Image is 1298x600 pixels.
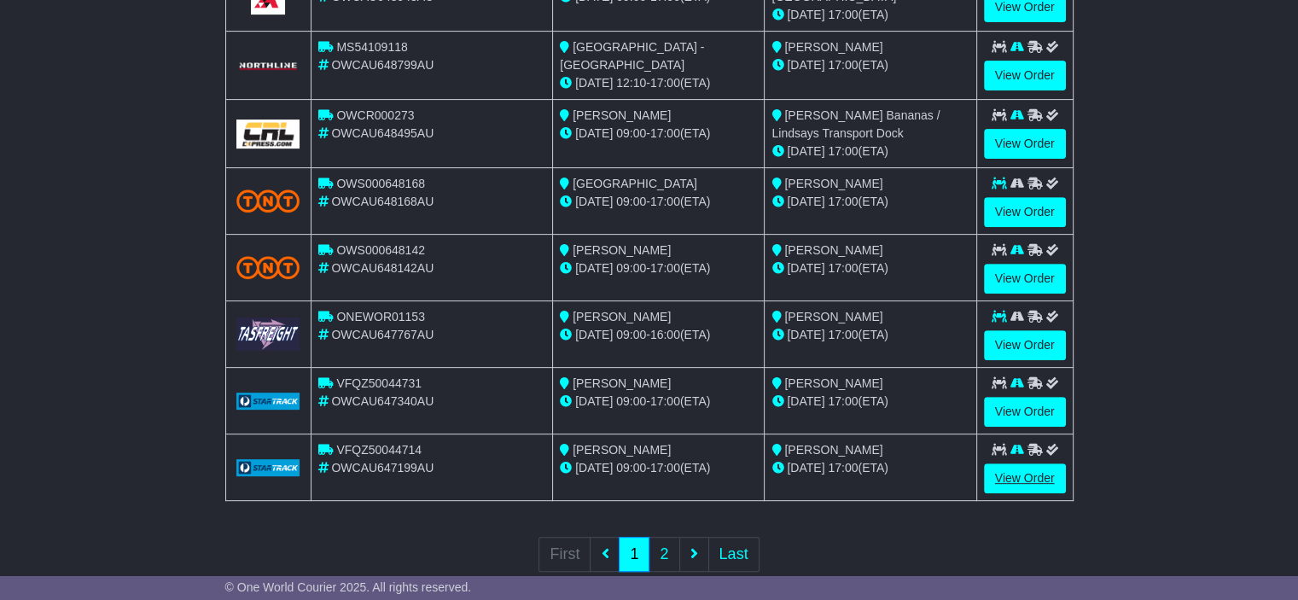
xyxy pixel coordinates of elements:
[225,580,472,594] span: © One World Courier 2025. All rights reserved.
[575,126,613,140] span: [DATE]
[560,393,757,411] div: - (ETA)
[984,397,1066,427] a: View Order
[575,394,613,408] span: [DATE]
[331,195,434,208] span: OWCAU648168AU
[336,376,422,390] span: VFQZ50044731
[336,108,414,122] span: OWCR000273
[236,393,300,410] img: GetCarrierServiceLogo
[828,58,858,72] span: 17:00
[616,76,646,90] span: 12:10
[573,177,697,190] span: [GEOGRAPHIC_DATA]
[828,328,858,341] span: 17:00
[771,326,969,344] div: (ETA)
[331,394,434,408] span: OWCAU647340AU
[336,40,407,54] span: MS54109118
[828,261,858,275] span: 17:00
[787,328,824,341] span: [DATE]
[616,461,646,475] span: 09:00
[787,394,824,408] span: [DATE]
[573,376,671,390] span: [PERSON_NAME]
[331,126,434,140] span: OWCAU648495AU
[336,177,425,190] span: OWS000648168
[236,256,300,279] img: TNT_Domestic.png
[787,8,824,21] span: [DATE]
[650,328,680,341] span: 16:00
[771,56,969,74] div: (ETA)
[828,144,858,158] span: 17:00
[616,261,646,275] span: 09:00
[573,443,671,457] span: [PERSON_NAME]
[771,108,940,140] span: [PERSON_NAME] Bananas / Lindsays Transport Dock
[708,537,760,572] a: Last
[771,259,969,277] div: (ETA)
[650,126,680,140] span: 17:00
[650,76,680,90] span: 17:00
[784,243,882,257] span: [PERSON_NAME]
[784,40,882,54] span: [PERSON_NAME]
[331,261,434,275] span: OWCAU648142AU
[984,463,1066,493] a: View Order
[984,61,1066,90] a: View Order
[573,243,671,257] span: [PERSON_NAME]
[784,376,882,390] span: [PERSON_NAME]
[575,261,613,275] span: [DATE]
[560,459,757,477] div: - (ETA)
[771,143,969,160] div: (ETA)
[236,317,300,351] img: GetCarrierServiceLogo
[616,394,646,408] span: 09:00
[236,119,300,149] img: GetCarrierServiceLogo
[619,537,649,572] a: 1
[784,443,882,457] span: [PERSON_NAME]
[650,461,680,475] span: 17:00
[650,195,680,208] span: 17:00
[575,195,613,208] span: [DATE]
[771,193,969,211] div: (ETA)
[575,328,613,341] span: [DATE]
[560,125,757,143] div: - (ETA)
[650,261,680,275] span: 17:00
[336,243,425,257] span: OWS000648142
[787,261,824,275] span: [DATE]
[784,310,882,323] span: [PERSON_NAME]
[560,326,757,344] div: - (ETA)
[331,461,434,475] span: OWCAU647199AU
[787,461,824,475] span: [DATE]
[828,461,858,475] span: 17:00
[784,177,882,190] span: [PERSON_NAME]
[984,264,1066,294] a: View Order
[649,537,679,572] a: 2
[771,459,969,477] div: (ETA)
[828,394,858,408] span: 17:00
[560,193,757,211] div: - (ETA)
[616,195,646,208] span: 09:00
[331,58,434,72] span: OWCAU648799AU
[984,197,1066,227] a: View Order
[573,108,671,122] span: [PERSON_NAME]
[573,310,671,323] span: [PERSON_NAME]
[787,58,824,72] span: [DATE]
[650,394,680,408] span: 17:00
[336,310,424,323] span: ONEWOR01153
[560,259,757,277] div: - (ETA)
[616,126,646,140] span: 09:00
[331,328,434,341] span: OWCAU647767AU
[575,76,613,90] span: [DATE]
[575,461,613,475] span: [DATE]
[828,195,858,208] span: 17:00
[984,330,1066,360] a: View Order
[616,328,646,341] span: 09:00
[787,144,824,158] span: [DATE]
[236,459,300,476] img: GetCarrierServiceLogo
[787,195,824,208] span: [DATE]
[771,6,969,24] div: (ETA)
[236,61,300,71] img: GetCarrierServiceLogo
[560,74,757,92] div: - (ETA)
[560,40,704,72] span: [GEOGRAPHIC_DATA] - [GEOGRAPHIC_DATA]
[984,129,1066,159] a: View Order
[771,393,969,411] div: (ETA)
[236,189,300,213] img: TNT_Domestic.png
[828,8,858,21] span: 17:00
[336,443,422,457] span: VFQZ50044714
